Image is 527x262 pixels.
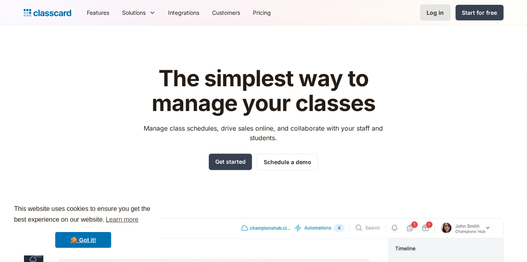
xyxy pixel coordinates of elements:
[6,196,160,256] div: cookieconsent
[420,4,451,21] a: Log in
[162,4,206,22] a: Integrations
[462,8,497,17] div: Start for free
[427,8,444,17] div: Log in
[456,5,504,20] a: Start for free
[206,4,247,22] a: Customers
[14,204,152,226] span: This website uses cookies to ensure you get the best experience on our website.
[209,154,252,170] a: Get started
[24,7,71,18] a: home
[81,4,116,22] a: Features
[257,154,318,170] a: Schedule a demo
[136,123,391,143] p: Manage class schedules, drive sales online, and collaborate with your staff and students.
[247,4,278,22] a: Pricing
[116,4,162,22] div: Solutions
[122,8,146,17] div: Solutions
[104,214,140,226] a: learn more about cookies
[136,66,391,115] h1: The simplest way to manage your classes
[55,232,111,248] a: dismiss cookie message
